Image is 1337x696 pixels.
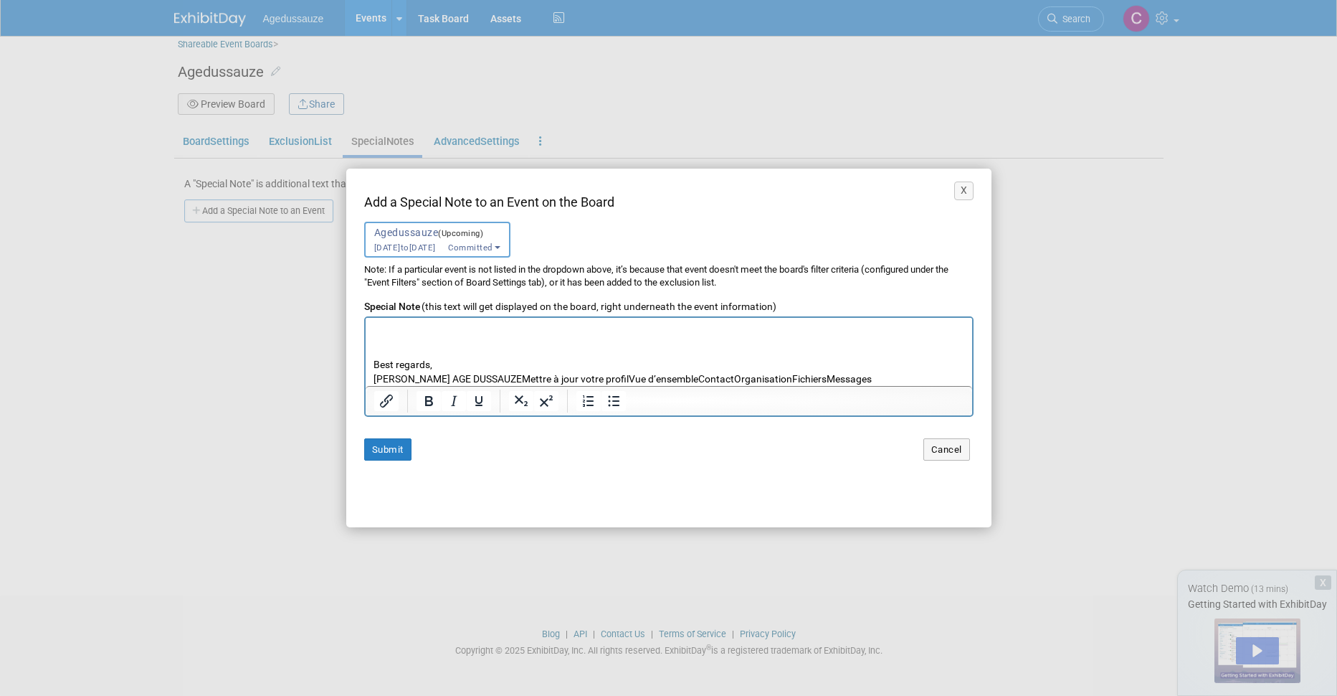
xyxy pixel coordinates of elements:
button: Agedussauze(Upcoming)[DATE]to[DATE] Committed [364,222,511,258]
span: [DATE] [DATE] Committed [374,228,493,253]
iframe: Rich Text Area [366,318,972,386]
button: Underline [467,391,491,411]
button: Submit [364,438,411,461]
span: to [401,243,409,253]
button: Insert/edit link [374,391,399,411]
button: Numbered list [576,391,601,411]
div: Special Note [364,300,974,314]
div: Note: If a particular event is not listed in the dropdown above, it’s because that event doesn't ... [364,263,974,291]
button: Bold [417,391,441,411]
button: Bullet list [601,391,626,411]
span: Agedussauze [374,227,493,253]
button: X [954,182,974,200]
span: (Upcoming) [438,229,483,238]
button: Superscript [534,391,558,411]
button: Subscript [509,391,533,411]
div: Add a Special Note to an Event on the Board [364,193,974,212]
button: Italic [442,391,466,411]
span: (this text will get displayed on the board, right underneath the event information) [422,301,776,312]
button: Cancel [923,438,970,461]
